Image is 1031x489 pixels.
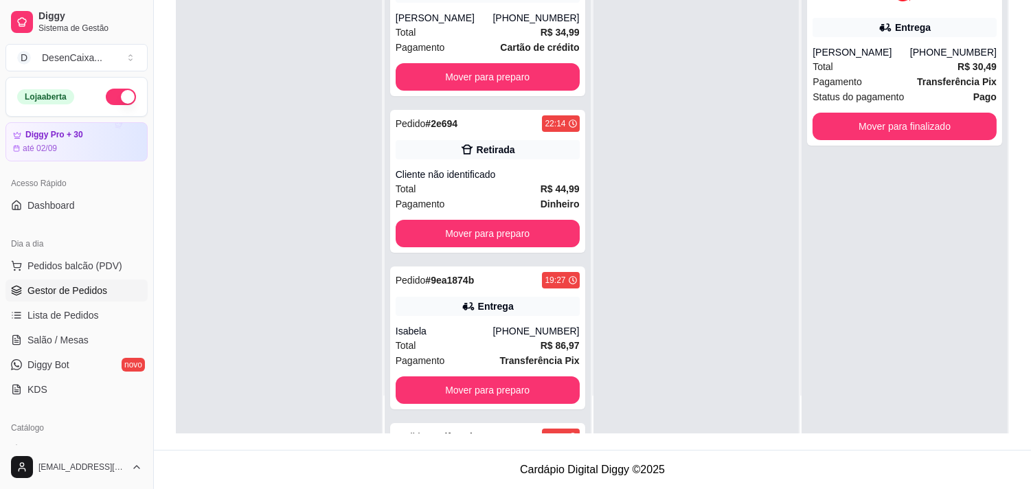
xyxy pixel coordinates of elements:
[477,143,515,157] div: Retirada
[541,183,580,194] strong: R$ 44,99
[5,354,148,376] a: Diggy Botnovo
[425,118,457,129] strong: # 2e694
[396,118,426,129] span: Pedido
[27,383,47,396] span: KDS
[27,358,69,372] span: Diggy Bot
[396,324,493,338] div: Isabela
[917,76,997,87] strong: Transferência Pix
[27,443,66,457] span: Produtos
[17,51,31,65] span: D
[17,89,74,104] div: Loja aberta
[25,130,83,140] article: Diggy Pro + 30
[541,27,580,38] strong: R$ 34,99
[478,299,514,313] div: Entrega
[27,259,122,273] span: Pedidos balcão (PDV)
[396,63,580,91] button: Mover para preparo
[27,333,89,347] span: Salão / Mesas
[5,255,148,277] button: Pedidos balcão (PDV)
[5,280,148,302] a: Gestor de Pedidos
[5,329,148,351] a: Salão / Mesas
[5,304,148,326] a: Lista de Pedidos
[106,89,136,105] button: Alterar Status
[27,308,99,322] span: Lista de Pedidos
[396,353,445,368] span: Pagamento
[5,233,148,255] div: Dia a dia
[813,113,997,140] button: Mover para finalizado
[38,10,142,23] span: Diggy
[541,340,580,351] strong: R$ 86,97
[813,89,904,104] span: Status do pagamento
[492,11,579,25] div: [PHONE_NUMBER]
[154,450,1031,489] footer: Cardápio Digital Diggy © 2025
[895,21,931,34] div: Entrega
[5,172,148,194] div: Acesso Rápido
[5,451,148,484] button: [EMAIL_ADDRESS][DOMAIN_NAME]
[38,23,142,34] span: Sistema de Gestão
[5,5,148,38] a: DiggySistema de Gestão
[396,275,426,286] span: Pedido
[813,74,862,89] span: Pagamento
[396,196,445,212] span: Pagamento
[500,355,580,366] strong: Transferência Pix
[425,431,473,442] strong: # 27df728d
[42,51,102,65] div: DesenCaixa ...
[27,198,75,212] span: Dashboard
[38,462,126,473] span: [EMAIL_ADDRESS][DOMAIN_NAME]
[541,198,580,209] strong: Dinheiro
[396,40,445,55] span: Pagamento
[23,143,57,154] article: até 02/09
[545,118,565,129] div: 22:14
[973,91,997,102] strong: Pago
[492,324,579,338] div: [PHONE_NUMBER]
[5,439,148,461] a: Produtos
[5,44,148,71] button: Select a team
[396,11,493,25] div: [PERSON_NAME]
[396,168,580,181] div: Cliente não identificado
[5,122,148,161] a: Diggy Pro + 30até 02/09
[5,417,148,439] div: Catálogo
[545,275,565,286] div: 19:27
[396,220,580,247] button: Mover para preparo
[813,59,833,74] span: Total
[396,431,426,442] span: Pedido
[500,42,579,53] strong: Cartão de crédito
[910,45,997,59] div: [PHONE_NUMBER]
[545,431,565,442] div: 21:19
[813,45,910,59] div: [PERSON_NAME]
[958,61,997,72] strong: R$ 30,49
[396,338,416,353] span: Total
[396,25,416,40] span: Total
[27,284,107,297] span: Gestor de Pedidos
[5,194,148,216] a: Dashboard
[396,376,580,404] button: Mover para preparo
[425,275,474,286] strong: # 9ea1874b
[5,378,148,400] a: KDS
[396,181,416,196] span: Total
